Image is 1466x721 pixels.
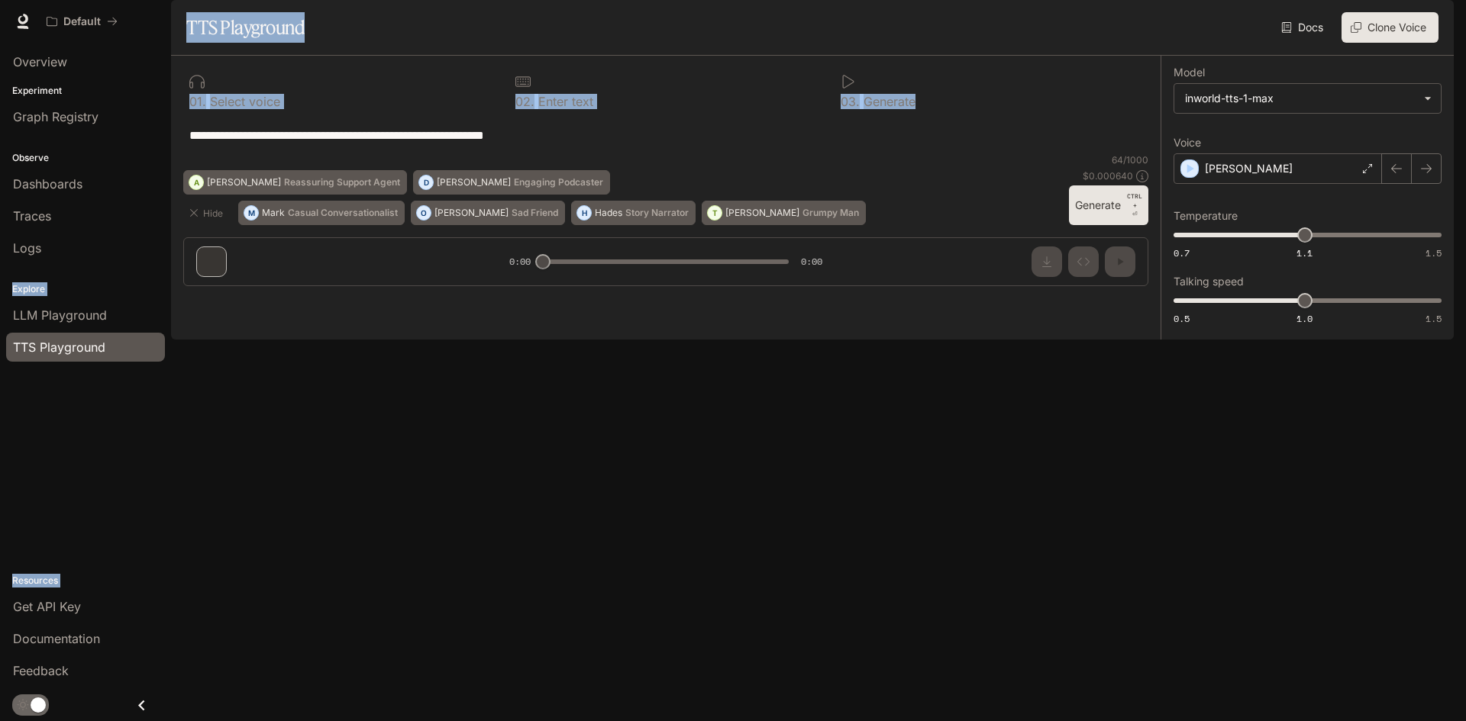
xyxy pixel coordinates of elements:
p: Grumpy Man [802,208,859,217]
div: inworld-tts-1-max [1174,84,1441,113]
h1: TTS Playground [186,12,305,43]
div: M [244,201,258,225]
span: 1.0 [1296,312,1313,325]
p: Enter text [534,95,593,108]
p: Model [1174,67,1205,78]
div: T [708,201,722,225]
button: Clone Voice [1342,12,1439,43]
p: 0 1 . [189,95,206,108]
button: D[PERSON_NAME]Engaging Podcaster [413,170,610,195]
p: Reassuring Support Agent [284,178,400,187]
span: 0.7 [1174,246,1190,259]
p: [PERSON_NAME] [437,178,511,187]
p: Sad Friend [512,208,558,217]
p: Casual Conversationalist [288,208,398,217]
p: [PERSON_NAME] [725,208,799,217]
div: inworld-tts-1-max [1185,91,1416,106]
a: Docs [1278,12,1329,43]
p: 0 2 . [515,95,534,108]
button: HHadesStory Narrator [571,201,696,225]
div: D [419,170,433,195]
p: 64 / 1000 [1112,153,1148,166]
span: 0.5 [1174,312,1190,325]
p: Select voice [206,95,280,108]
p: Default [63,15,101,28]
span: 1.5 [1426,246,1442,259]
button: O[PERSON_NAME]Sad Friend [411,201,565,225]
button: T[PERSON_NAME]Grumpy Man [702,201,866,225]
p: Hades [595,208,622,217]
p: ⏎ [1127,192,1142,219]
p: Generate [860,95,915,108]
p: Voice [1174,137,1201,148]
p: Mark [262,208,285,217]
div: O [417,201,431,225]
p: $ 0.000640 [1083,169,1133,182]
p: Engaging Podcaster [514,178,603,187]
p: [PERSON_NAME] [434,208,509,217]
button: A[PERSON_NAME]Reassuring Support Agent [183,170,407,195]
div: A [189,170,203,195]
button: Hide [183,201,232,225]
span: 1.5 [1426,312,1442,325]
button: All workspaces [40,6,124,37]
p: Story Narrator [625,208,689,217]
p: [PERSON_NAME] [1205,161,1293,176]
p: 0 3 . [841,95,860,108]
button: MMarkCasual Conversationalist [238,201,405,225]
span: 1.1 [1296,246,1313,259]
p: CTRL + [1127,192,1142,210]
p: Temperature [1174,211,1238,221]
button: GenerateCTRL +⏎ [1069,185,1148,225]
div: H [577,201,591,225]
p: [PERSON_NAME] [207,178,281,187]
p: Talking speed [1174,276,1244,287]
